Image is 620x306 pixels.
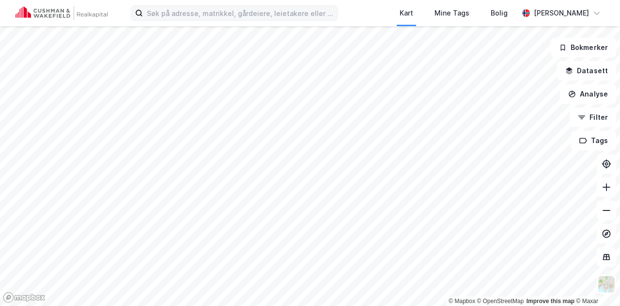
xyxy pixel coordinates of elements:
[400,7,413,19] div: Kart
[15,6,108,20] img: cushman-wakefield-realkapital-logo.202ea83816669bd177139c58696a8fa1.svg
[572,259,620,306] div: Kontrollprogram for chat
[143,6,337,20] input: Søk på adresse, matrikkel, gårdeiere, leietakere eller personer
[3,292,46,303] a: Mapbox homepage
[570,108,616,127] button: Filter
[434,7,469,19] div: Mine Tags
[449,298,475,305] a: Mapbox
[571,131,616,150] button: Tags
[560,84,616,104] button: Analyse
[477,298,524,305] a: OpenStreetMap
[572,259,620,306] iframe: Chat Widget
[534,7,589,19] div: [PERSON_NAME]
[551,38,616,57] button: Bokmerker
[491,7,508,19] div: Bolig
[557,61,616,81] button: Datasett
[527,298,574,305] a: Improve this map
